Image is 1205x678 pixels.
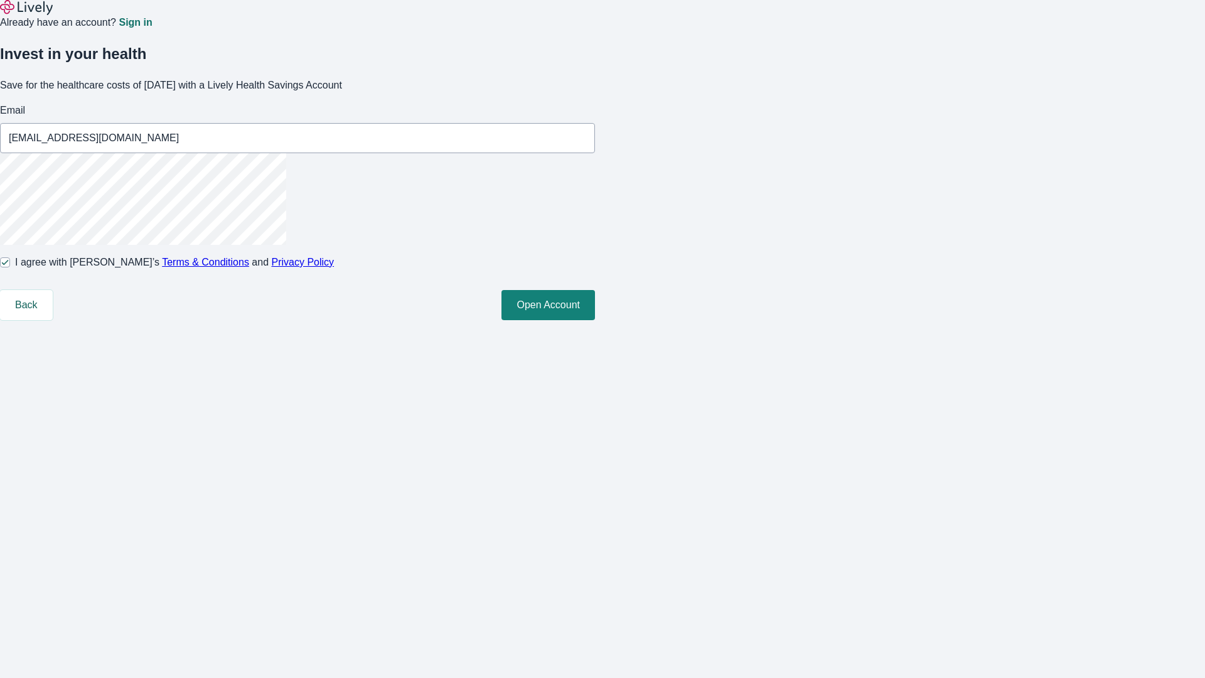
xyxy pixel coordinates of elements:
[15,255,334,270] span: I agree with [PERSON_NAME]’s and
[501,290,595,320] button: Open Account
[119,18,152,28] a: Sign in
[162,257,249,267] a: Terms & Conditions
[272,257,335,267] a: Privacy Policy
